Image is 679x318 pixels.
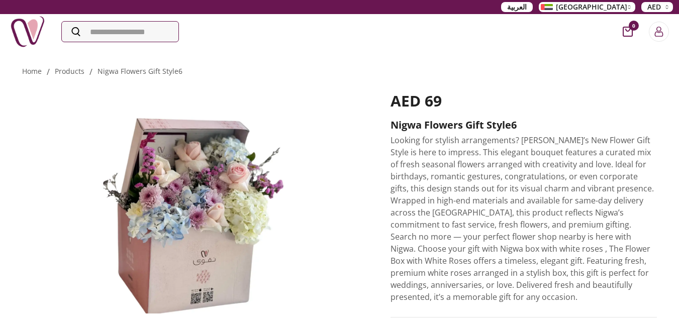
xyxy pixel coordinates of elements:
[629,21,639,31] span: 0
[22,92,362,313] img: Nigwa Flowers Gift style6 محل ورد قريب مني – محل ورد قريب مني مع توصيل فوري في جميع أنحاء الإمارات
[55,66,84,76] a: products
[647,2,661,12] span: AED
[649,22,669,42] button: Login
[62,22,178,42] input: Search
[391,134,657,303] p: Looking for stylish arrangements? [PERSON_NAME]’s New Flower Gift Style is here to impress. This ...
[47,66,50,78] li: /
[556,2,627,12] span: [GEOGRAPHIC_DATA]
[541,4,553,10] img: Arabic_dztd3n.png
[391,118,657,132] h2: Nigwa Flowers Gift style6
[22,66,42,76] a: Home
[89,66,92,78] li: /
[391,90,442,111] span: AED 69
[507,2,527,12] span: العربية
[641,2,673,12] button: AED
[98,66,182,76] a: nigwa flowers gift style6
[623,27,633,37] button: cart-button
[539,2,635,12] button: [GEOGRAPHIC_DATA]
[10,14,45,49] img: Nigwa-uae-gifts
